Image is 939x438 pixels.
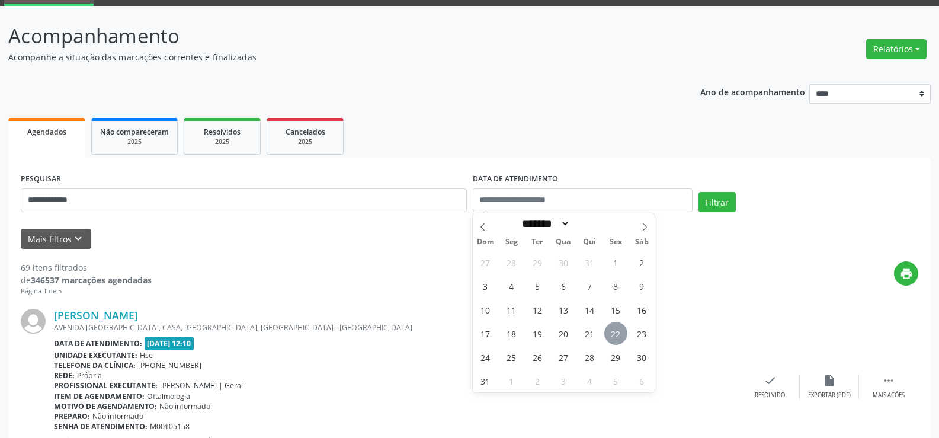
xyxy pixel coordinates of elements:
[193,138,252,146] div: 2025
[473,238,499,246] span: Dom
[500,298,523,321] span: Agosto 11, 2025
[604,298,627,321] span: Agosto 15, 2025
[578,322,601,345] span: Agosto 21, 2025
[500,322,523,345] span: Agosto 18, 2025
[629,238,655,246] span: Sáb
[100,138,169,146] div: 2025
[27,127,66,137] span: Agendados
[100,127,169,137] span: Não compareceram
[54,350,137,360] b: Unidade executante:
[147,391,190,401] span: Oftalmologia
[526,346,549,369] span: Agosto 26, 2025
[698,192,736,212] button: Filtrar
[552,251,575,274] span: Julho 30, 2025
[578,251,601,274] span: Julho 31, 2025
[54,411,90,421] b: Preparo:
[54,381,158,391] b: Profissional executante:
[823,374,836,387] i: insert_drive_file
[159,401,210,411] span: Não informado
[578,298,601,321] span: Agosto 14, 2025
[808,391,851,399] div: Exportar (PDF)
[500,369,523,392] span: Setembro 1, 2025
[474,298,497,321] span: Agosto 10, 2025
[552,346,575,369] span: Agosto 27, 2025
[500,251,523,274] span: Julho 28, 2025
[473,170,558,188] label: DATA DE ATENDIMENTO
[900,267,913,280] i: print
[474,369,497,392] span: Agosto 31, 2025
[474,346,497,369] span: Agosto 24, 2025
[604,369,627,392] span: Setembro 5, 2025
[54,309,138,322] a: [PERSON_NAME]
[630,298,653,321] span: Agosto 16, 2025
[54,338,142,349] b: Data de atendimento:
[21,261,152,274] div: 69 itens filtrados
[873,391,905,399] div: Mais ações
[77,370,102,381] span: Própria
[526,322,549,345] span: Agosto 19, 2025
[286,127,325,137] span: Cancelados
[552,298,575,321] span: Agosto 13, 2025
[72,232,85,245] i: keyboard_arrow_down
[54,370,75,381] b: Rede:
[21,170,61,188] label: PESQUISAR
[578,369,601,392] span: Setembro 4, 2025
[604,251,627,274] span: Agosto 1, 2025
[21,229,91,250] button: Mais filtroskeyboard_arrow_down
[474,274,497,298] span: Agosto 3, 2025
[500,274,523,298] span: Agosto 4, 2025
[866,39,927,59] button: Relatórios
[576,238,603,246] span: Qui
[160,381,243,391] span: [PERSON_NAME] | Geral
[145,337,194,350] span: [DATE] 12:10
[552,274,575,298] span: Agosto 6, 2025
[764,374,777,387] i: check
[204,127,241,137] span: Resolvidos
[578,274,601,298] span: Agosto 7, 2025
[54,391,145,401] b: Item de agendamento:
[550,238,576,246] span: Qua
[630,369,653,392] span: Setembro 6, 2025
[21,274,152,286] div: de
[630,322,653,345] span: Agosto 23, 2025
[604,274,627,298] span: Agosto 8, 2025
[526,369,549,392] span: Setembro 2, 2025
[138,360,201,370] span: [PHONE_NUMBER]
[894,261,918,286] button: print
[755,391,785,399] div: Resolvido
[526,251,549,274] span: Julho 29, 2025
[8,21,654,51] p: Acompanhamento
[603,238,629,246] span: Sex
[552,369,575,392] span: Setembro 3, 2025
[54,360,136,370] b: Telefone da clínica:
[140,350,153,360] span: Hse
[578,346,601,369] span: Agosto 28, 2025
[92,411,143,421] span: Não informado
[700,84,805,99] p: Ano de acompanhamento
[526,274,549,298] span: Agosto 5, 2025
[882,374,895,387] i: 
[498,238,524,246] span: Seg
[54,401,157,411] b: Motivo de agendamento:
[630,346,653,369] span: Agosto 30, 2025
[630,251,653,274] span: Agosto 2, 2025
[275,138,335,146] div: 2025
[604,322,627,345] span: Agosto 22, 2025
[31,274,152,286] strong: 346537 marcações agendadas
[150,421,190,431] span: M00105158
[54,421,148,431] b: Senha de atendimento:
[518,218,571,230] select: Month
[21,286,152,296] div: Página 1 de 5
[474,322,497,345] span: Agosto 17, 2025
[524,238,550,246] span: Ter
[526,298,549,321] span: Agosto 12, 2025
[474,251,497,274] span: Julho 27, 2025
[630,274,653,298] span: Agosto 9, 2025
[570,218,609,230] input: Year
[604,346,627,369] span: Agosto 29, 2025
[8,51,654,63] p: Acompanhe a situação das marcações correntes e finalizadas
[500,346,523,369] span: Agosto 25, 2025
[552,322,575,345] span: Agosto 20, 2025
[54,322,741,333] div: AVENIDA [GEOGRAPHIC_DATA], CASA, [GEOGRAPHIC_DATA], [GEOGRAPHIC_DATA] - [GEOGRAPHIC_DATA]
[21,309,46,334] img: img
